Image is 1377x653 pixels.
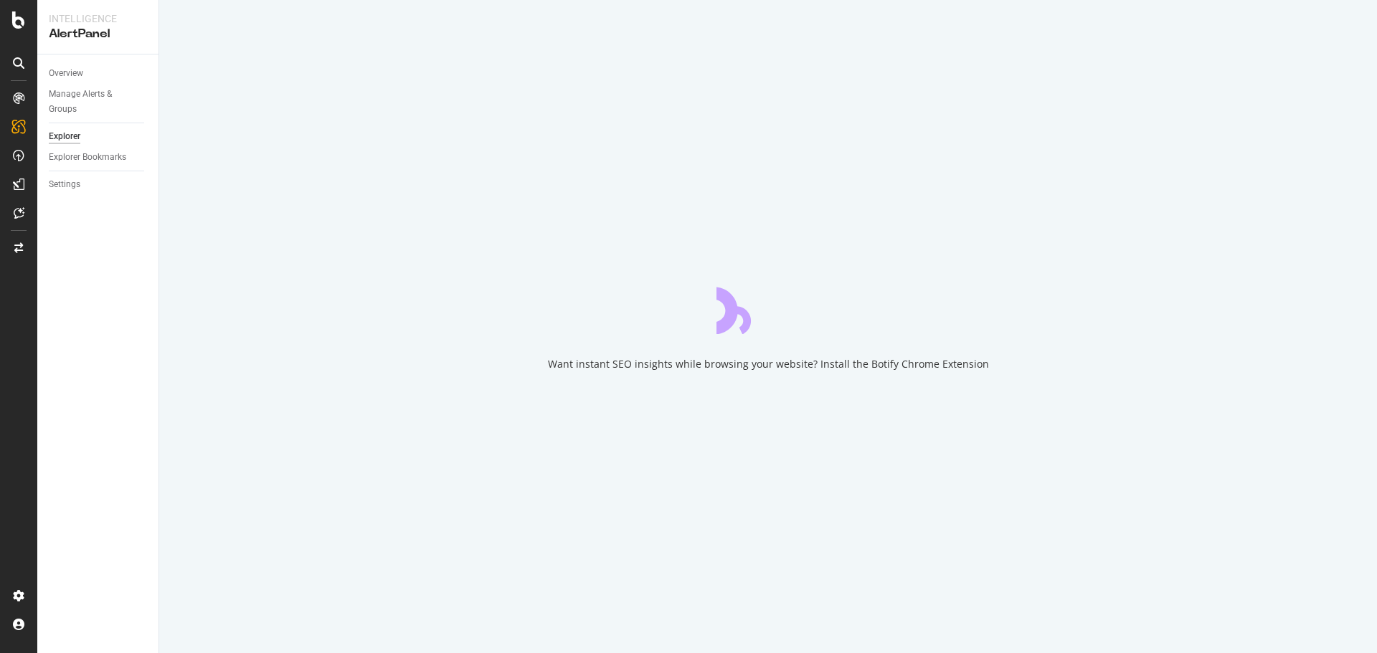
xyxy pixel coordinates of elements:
div: Settings [49,177,80,192]
a: Explorer Bookmarks [49,150,148,165]
a: Manage Alerts & Groups [49,87,148,117]
a: Settings [49,177,148,192]
div: Explorer Bookmarks [49,150,126,165]
div: Want instant SEO insights while browsing your website? Install the Botify Chrome Extension [548,357,989,371]
a: Explorer [49,129,148,144]
div: Intelligence [49,11,147,26]
div: animation [716,282,820,334]
div: Explorer [49,129,80,144]
a: Overview [49,66,148,81]
div: Overview [49,66,83,81]
div: Manage Alerts & Groups [49,87,135,117]
div: AlertPanel [49,26,147,42]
